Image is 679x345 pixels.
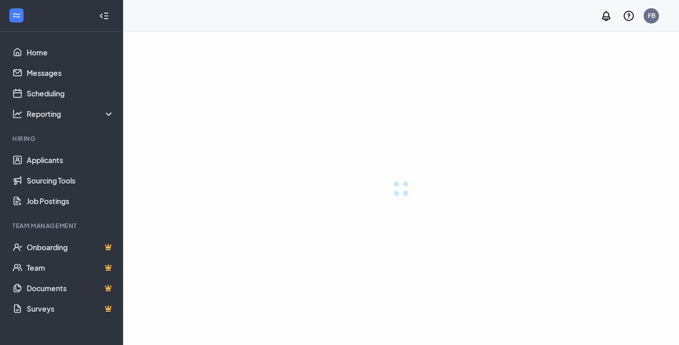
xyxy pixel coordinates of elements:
svg: Analysis [12,109,23,119]
div: FB [648,11,655,20]
a: Home [27,42,114,63]
a: Sourcing Tools [27,170,114,191]
div: Hiring [12,134,112,143]
a: Scheduling [27,83,114,104]
a: OnboardingCrown [27,237,114,257]
a: TeamCrown [27,257,114,278]
div: Reporting [27,109,115,119]
svg: Notifications [600,10,612,22]
svg: QuestionInfo [623,10,635,22]
a: Applicants [27,150,114,170]
a: Messages [27,63,114,83]
div: Team Management [12,221,112,230]
svg: WorkstreamLogo [11,10,22,21]
a: DocumentsCrown [27,278,114,298]
a: SurveysCrown [27,298,114,319]
a: Job Postings [27,191,114,211]
svg: Collapse [99,11,109,21]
